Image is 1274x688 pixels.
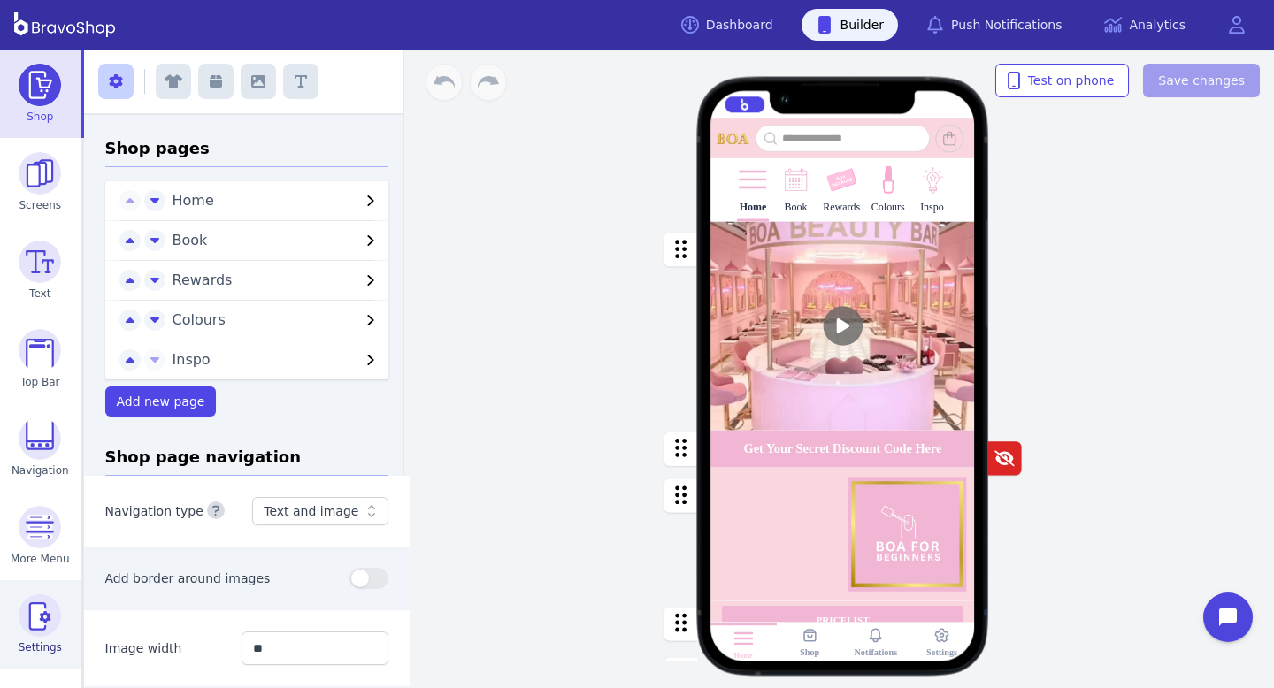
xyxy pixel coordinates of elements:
div: Settings [926,646,957,658]
button: Test on phone [995,64,1130,97]
div: Colours [871,202,905,214]
button: Save changes [1143,64,1260,97]
div: Notifations [855,646,898,658]
button: Home [165,190,389,211]
h3: Shop pages [105,136,389,167]
span: Book [173,232,208,248]
div: Home [740,202,767,214]
div: Shop [800,646,819,658]
button: Inspo [165,349,389,371]
h3: Shop page navigation [105,445,389,476]
label: Navigation type [105,505,203,519]
span: Text [29,287,50,301]
button: Get Your Secret Discount Code Here [710,431,975,468]
div: Book [785,202,808,214]
span: Rewards [173,271,233,288]
button: Colours [165,310,389,331]
div: Text and image [264,502,358,520]
label: Add border around images [105,571,271,585]
span: Navigation [12,463,69,478]
span: Add new page [117,394,205,409]
span: Colours [173,311,226,328]
button: Rewards [165,270,389,291]
span: Save changes [1158,72,1245,89]
a: Push Notifications [912,9,1076,41]
button: Add new page [105,386,217,417]
span: Home [173,192,214,209]
div: Rewards [824,202,861,214]
label: Image width [105,641,182,655]
span: Settings [19,640,62,654]
img: BravoShop [14,12,115,37]
span: Test on phone [1010,72,1115,89]
a: Analytics [1090,9,1200,41]
span: Shop [27,110,53,124]
span: Top Bar [20,375,60,389]
button: Book [165,230,389,251]
div: Inspo [921,202,945,214]
a: Dashboard [667,9,787,41]
span: Inspo [173,351,211,368]
a: Builder [802,9,899,41]
div: Home [734,651,753,660]
span: More Menu [11,552,70,566]
button: PRICELIST [710,601,975,646]
span: Screens [19,198,62,212]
